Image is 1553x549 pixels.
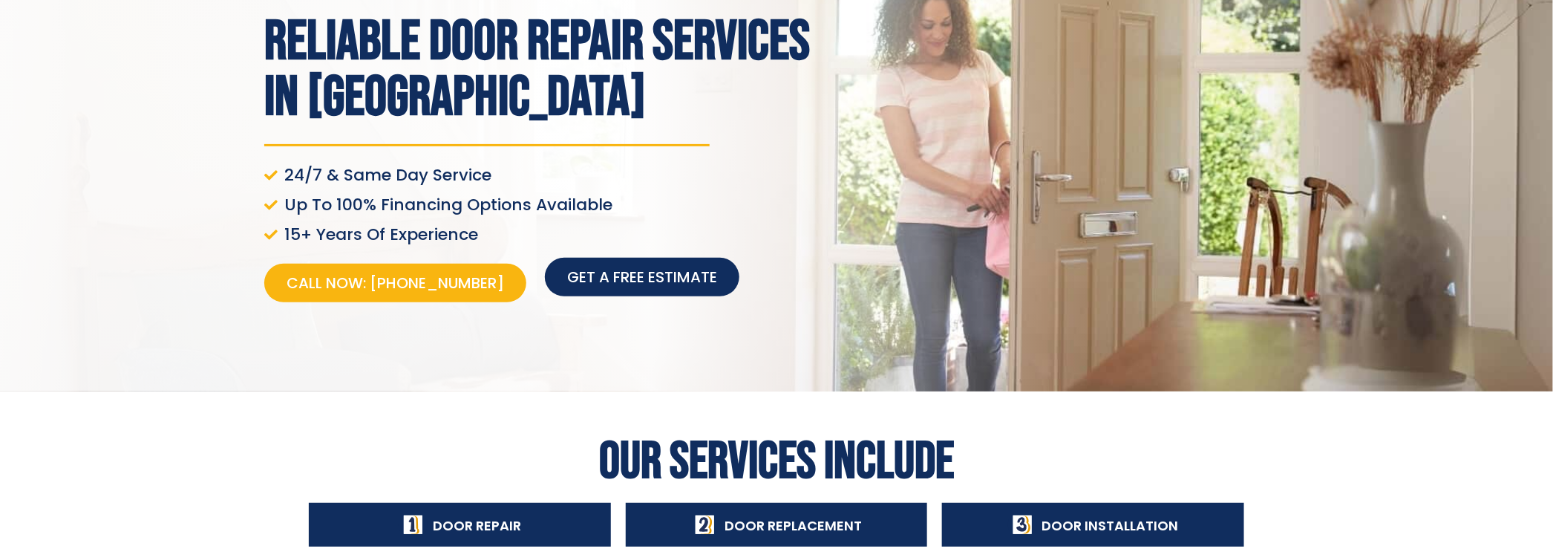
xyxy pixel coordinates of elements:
h1: Reliable Door Repair Services in [GEOGRAPHIC_DATA] [264,14,821,126]
span: Call Now: [PHONE_NUMBER] [287,273,504,293]
span: Up To 100% Financing Options Available [281,195,613,215]
a: Get a free estimate [545,258,739,296]
h2: Our Services Include [301,436,1252,488]
a: Call Now: [PHONE_NUMBER] [264,264,526,302]
span: 15+ Years Of Experience [281,224,479,245]
span: Get a free estimate [567,267,717,288]
span: 24/7 & Same Day Service [281,165,492,186]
